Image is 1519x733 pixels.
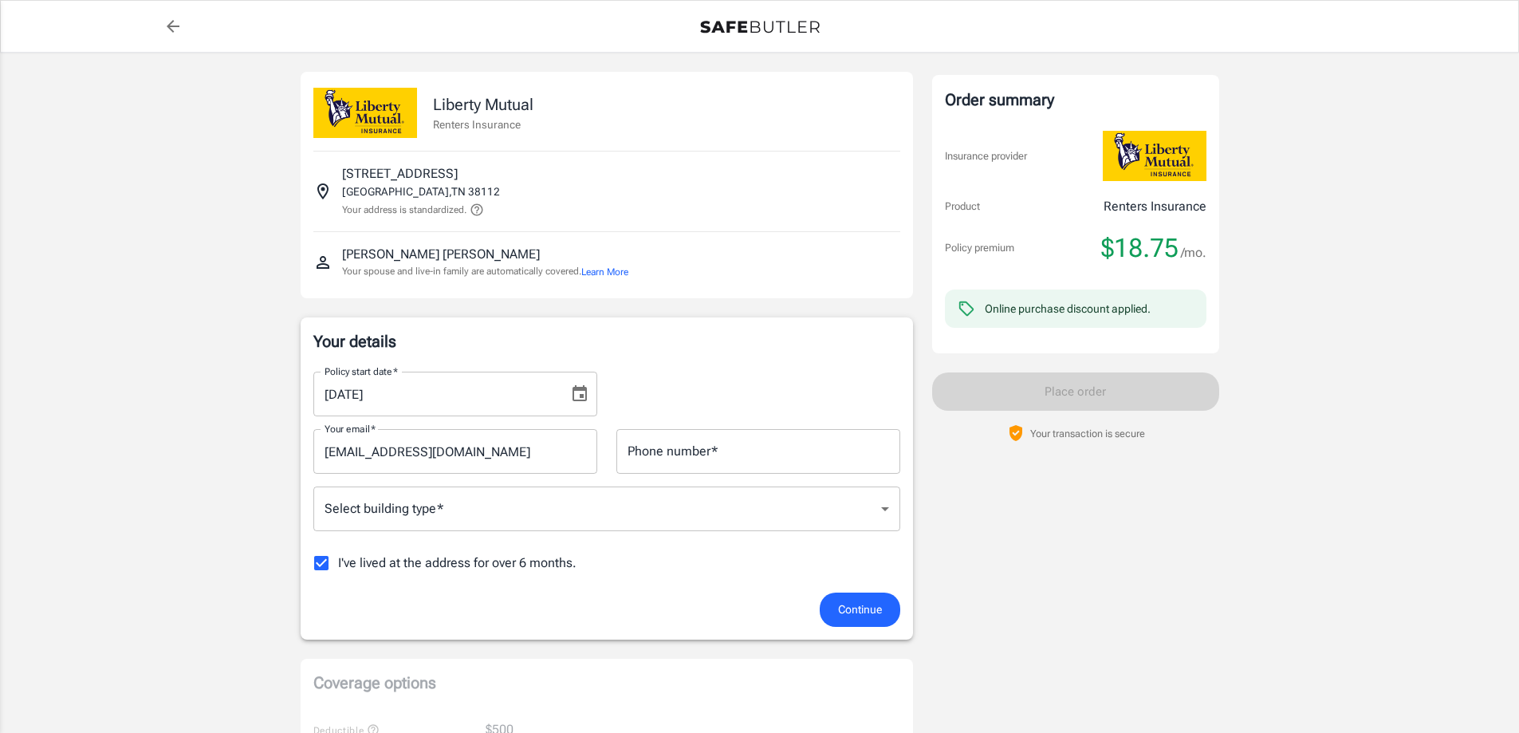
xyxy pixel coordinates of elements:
span: /mo. [1181,242,1206,264]
img: Back to quotes [700,21,820,33]
img: Liberty Mutual [313,88,417,138]
a: back to quotes [157,10,189,42]
p: Renters Insurance [1104,197,1206,216]
span: Continue [838,600,882,620]
div: Online purchase discount applied. [985,301,1151,317]
p: Your spouse and live-in family are automatically covered. [342,264,628,279]
p: Renters Insurance [433,116,533,132]
img: Liberty Mutual [1103,131,1206,181]
p: Policy premium [945,240,1014,256]
p: Your transaction is secure [1030,426,1145,441]
p: Insurance provider [945,148,1027,164]
label: Policy start date [325,365,398,378]
button: Choose date, selected date is Aug 13, 2025 [564,378,596,410]
p: [PERSON_NAME] [PERSON_NAME] [342,245,540,264]
p: [STREET_ADDRESS] [342,164,458,183]
input: MM/DD/YYYY [313,372,557,416]
div: Order summary [945,88,1206,112]
p: [GEOGRAPHIC_DATA] , TN 38112 [342,183,500,199]
p: Product [945,199,980,215]
span: I've lived at the address for over 6 months. [338,554,577,573]
p: Your details [313,330,900,353]
label: Your email [325,422,376,435]
button: Learn More [581,265,628,279]
svg: Insured person [313,253,333,272]
span: $18.75 [1101,232,1179,264]
input: Enter number [616,429,900,474]
p: Your address is standardized. [342,203,466,217]
input: Enter email [313,429,597,474]
svg: Insured address [313,182,333,201]
p: Liberty Mutual [433,93,533,116]
button: Continue [820,593,900,627]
